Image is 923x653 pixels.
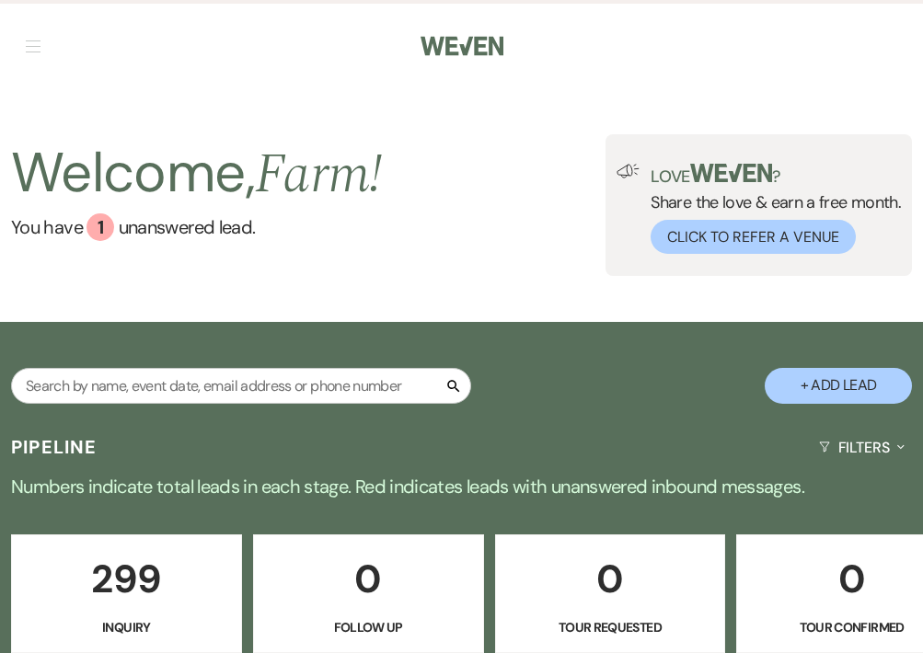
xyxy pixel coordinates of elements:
[11,368,471,404] input: Search by name, event date, email address or phone number
[87,213,114,241] div: 1
[640,164,901,254] div: Share the love & earn a free month.
[765,368,912,404] button: + Add Lead
[421,27,503,65] img: Weven Logo
[23,617,230,637] p: Inquiry
[507,548,714,610] p: 0
[507,617,714,637] p: Tour Requested
[812,423,912,472] button: Filters
[265,617,472,637] p: Follow Up
[265,548,472,610] p: 0
[617,164,640,178] img: loud-speaker-illustration.svg
[651,220,856,254] button: Click to Refer a Venue
[23,548,230,610] p: 299
[11,134,383,213] h2: Welcome,
[11,434,98,460] h3: Pipeline
[255,132,383,217] span: Farm !
[11,213,383,241] a: You have 1 unanswered lead.
[690,164,772,182] img: weven-logo-green.svg
[651,164,901,185] p: Love ?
